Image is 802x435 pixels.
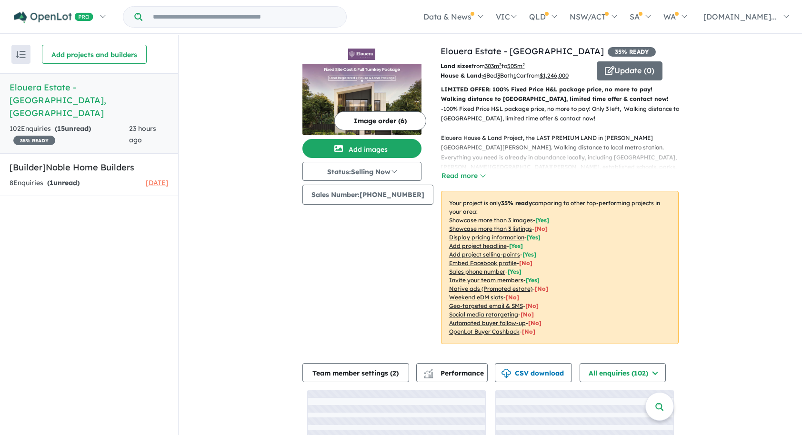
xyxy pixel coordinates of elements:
[441,72,483,79] b: House & Land:
[608,47,656,57] span: 35 % READY
[10,123,129,146] div: 102 Enquir ies
[424,369,432,374] img: line-chart.svg
[13,136,55,145] span: 35 % READY
[144,7,344,27] input: Try estate name, suburb, builder or developer
[449,311,518,318] u: Social media retargeting
[57,124,65,133] span: 15
[302,64,421,135] img: Elouera Estate - Tallawong
[519,259,532,267] span: [ No ]
[425,369,484,377] span: Performance
[703,12,777,21] span: [DOMAIN_NAME]...
[499,62,501,67] sup: 2
[441,61,590,71] p: from
[10,161,169,174] h5: [Builder] Noble Home Builders
[597,61,662,80] button: Update (0)
[449,259,517,267] u: Embed Facebook profile
[449,319,526,326] u: Automated buyer follow-up
[441,71,590,80] p: Bed Bath Car from
[47,178,80,187] strong: ( unread)
[527,234,541,241] span: [ Yes ]
[522,62,525,67] sup: 2
[146,178,169,187] span: [DATE]
[449,302,523,309] u: Geo-targeted email & SMS
[441,170,486,181] button: Read more
[10,81,169,119] h5: Elouera Estate - [GEOGRAPHIC_DATA] , [GEOGRAPHIC_DATA]
[513,72,516,79] u: 1
[10,178,80,189] div: 8 Enquir ies
[441,62,471,69] b: Land sizes
[495,363,572,382] button: CSV download
[302,363,409,382] button: Team member settings (2)
[540,72,569,79] u: $ 1,246,000
[14,11,93,23] img: Openlot PRO Logo White
[334,111,426,130] button: Image order (6)
[522,328,535,335] span: [No]
[449,294,503,301] u: Weekend eDM slots
[449,328,520,335] u: OpenLot Buyer Cashback
[507,62,525,69] u: 505 m
[392,369,396,377] span: 2
[501,199,532,207] b: 35 % ready
[534,225,548,232] span: [ No ]
[449,234,524,241] u: Display pricing information
[508,268,521,275] span: [ Yes ]
[483,72,486,79] u: 4
[441,85,679,104] p: LIMITED OFFER: 100% Fixed Price H&L package price, no more to pay! Walking distance to [GEOGRAPHI...
[424,372,433,378] img: bar-chart.svg
[501,369,511,378] img: download icon
[302,45,421,135] a: Elouera Estate - Tallawong LogoElouera Estate - Tallawong
[501,62,525,69] span: to
[302,139,421,158] button: Add images
[497,72,500,79] u: 3
[525,302,539,309] span: [No]
[535,217,549,224] span: [ Yes ]
[441,191,679,344] p: Your project is only comparing to other top-performing projects in your area: - - - - - - - - - -...
[416,363,488,382] button: Performance
[509,242,523,249] span: [ Yes ]
[449,242,507,249] u: Add project headline
[535,285,548,292] span: [No]
[449,225,532,232] u: Showcase more than 3 listings
[50,178,53,187] span: 1
[55,124,91,133] strong: ( unread)
[42,45,147,64] button: Add projects and builders
[528,319,541,326] span: [No]
[441,104,686,269] p: - 100% Fixed Price H&L package price, no more to pay! Only 3 left, Walking distance to [GEOGRAPHI...
[16,51,26,58] img: sort.svg
[441,46,604,57] a: Elouera Estate - [GEOGRAPHIC_DATA]
[449,277,523,284] u: Invite your team members
[449,285,532,292] u: Native ads (Promoted estate)
[580,363,666,382] button: All enquiries (102)
[449,268,505,275] u: Sales phone number
[506,294,519,301] span: [No]
[449,217,533,224] u: Showcase more than 3 images
[449,251,520,258] u: Add project selling-points
[522,251,536,258] span: [ Yes ]
[306,49,418,60] img: Elouera Estate - Tallawong Logo
[302,185,433,205] button: Sales Number:[PHONE_NUMBER]
[129,124,156,144] span: 23 hours ago
[521,311,534,318] span: [No]
[302,162,421,181] button: Status:Selling Now
[526,277,540,284] span: [ Yes ]
[485,62,501,69] u: 303 m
